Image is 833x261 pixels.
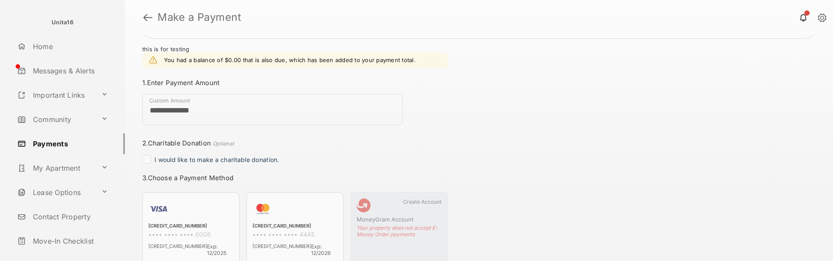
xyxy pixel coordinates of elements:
[14,85,98,106] a: Important Links
[142,139,448,148] h3: 2. Charitable Donation
[14,36,125,57] a: Home
[154,156,279,163] span: I would like to make a charitable donation.
[52,18,73,27] p: Unita16
[14,231,125,251] a: Move-In Checklist
[14,182,98,203] a: Lease Options
[142,174,448,182] h3: 3. Choose a Payment Method
[142,46,816,53] div: this is for testing
[164,56,416,65] em: You had a balance of $0.00 that is also due, which has been added to your payment total.
[14,158,98,178] a: My Apartment
[14,60,125,81] a: Messages & Alerts
[157,12,241,23] strong: Make a Payment
[14,206,125,227] a: Contact Property
[142,79,448,87] h3: 1. Enter Payment Amount
[14,109,98,130] a: Community
[14,133,125,154] a: Payments
[213,140,234,147] em: Optional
